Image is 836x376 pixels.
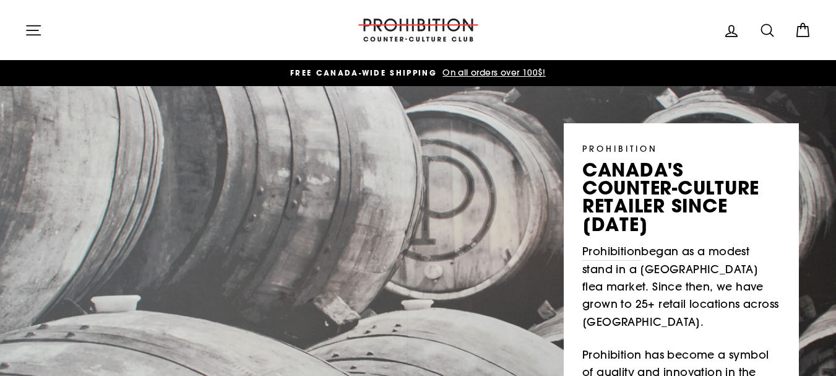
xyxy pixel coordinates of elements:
[582,161,780,234] p: canada's counter-culture retailer since [DATE]
[439,67,546,78] span: On all orders over 100$!
[290,68,437,78] span: FREE CANADA-WIDE SHIPPING
[28,66,808,80] a: FREE CANADA-WIDE SHIPPING On all orders over 100$!
[582,243,780,331] p: began as a modest stand in a [GEOGRAPHIC_DATA] flea market. Since then, we have grown to 25+ reta...
[582,142,780,155] p: PROHIBITION
[582,243,641,261] a: Prohibition
[356,19,480,42] img: PROHIBITION COUNTER-CULTURE CLUB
